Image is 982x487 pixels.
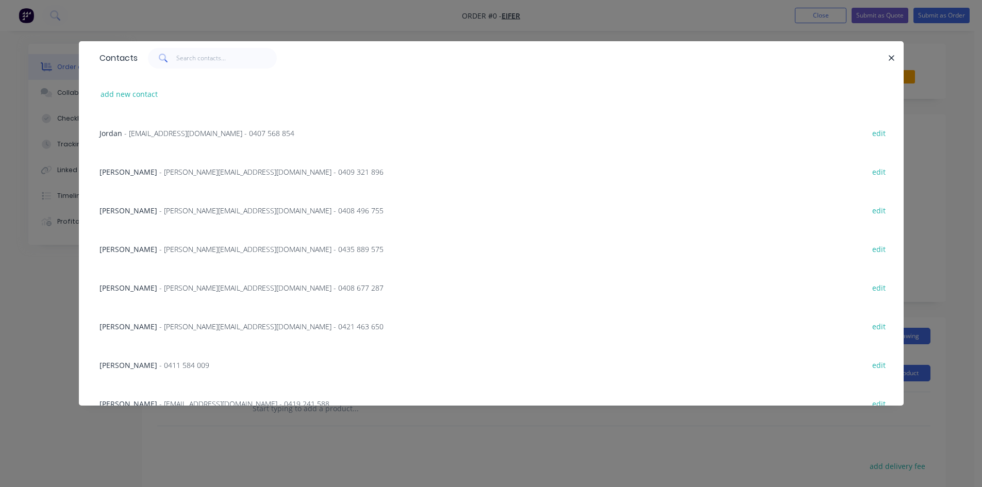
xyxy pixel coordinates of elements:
[867,242,891,256] button: edit
[159,244,384,254] span: - [PERSON_NAME][EMAIL_ADDRESS][DOMAIN_NAME] - 0435 889 575
[176,48,277,69] input: Search contacts...
[159,399,329,409] span: - [EMAIL_ADDRESS][DOMAIN_NAME] - 0419 241 588
[94,42,138,75] div: Contacts
[867,164,891,178] button: edit
[159,322,384,331] span: - [PERSON_NAME][EMAIL_ADDRESS][DOMAIN_NAME] - 0421 463 650
[867,280,891,294] button: edit
[159,283,384,293] span: - [PERSON_NAME][EMAIL_ADDRESS][DOMAIN_NAME] - 0408 677 287
[867,203,891,217] button: edit
[867,319,891,333] button: edit
[95,87,163,101] button: add new contact
[159,206,384,215] span: - [PERSON_NAME][EMAIL_ADDRESS][DOMAIN_NAME] - 0408 496 755
[99,322,157,331] span: [PERSON_NAME]
[867,126,891,140] button: edit
[99,360,157,370] span: [PERSON_NAME]
[867,358,891,372] button: edit
[99,128,122,138] span: Jordan
[867,396,891,410] button: edit
[124,128,294,138] span: - [EMAIL_ADDRESS][DOMAIN_NAME] - 0407 568 854
[99,206,157,215] span: [PERSON_NAME]
[99,167,157,177] span: [PERSON_NAME]
[99,399,157,409] span: [PERSON_NAME]
[99,244,157,254] span: [PERSON_NAME]
[159,167,384,177] span: - [PERSON_NAME][EMAIL_ADDRESS][DOMAIN_NAME] - 0409 321 896
[159,360,209,370] span: - 0411 584 009
[99,283,157,293] span: [PERSON_NAME]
